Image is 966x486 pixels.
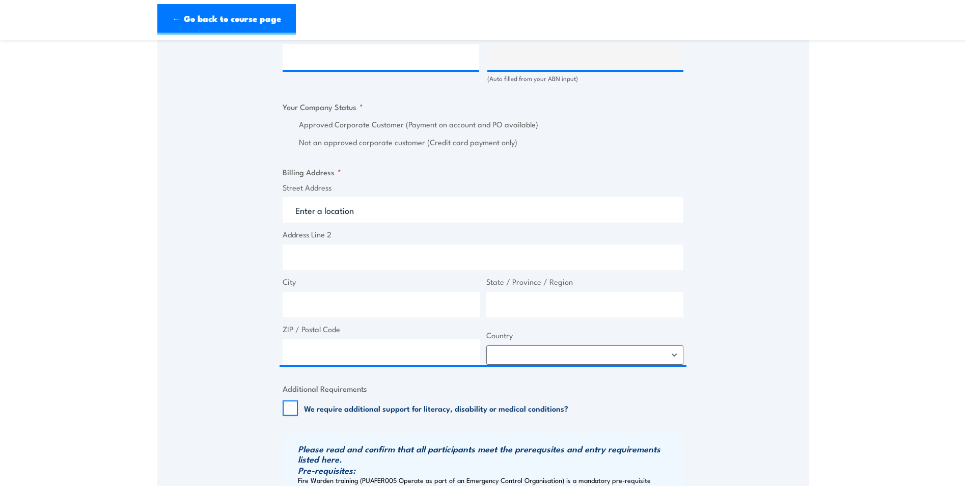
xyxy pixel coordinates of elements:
legend: Your Company Status [283,101,363,113]
label: State / Province / Region [486,276,684,288]
h3: Pre-requisites: [298,465,681,475]
label: ZIP / Postal Code [283,323,480,335]
div: (Auto filled from your ABN input) [487,74,684,84]
label: City [283,276,480,288]
h3: Please read and confirm that all participants meet the prerequsites and entry requirements listed... [298,444,681,464]
label: Approved Corporate Customer (Payment on account and PO available) [299,119,683,130]
a: ← Go back to course page [157,4,296,35]
label: We require additional support for literacy, disability or medical conditions? [304,403,568,413]
label: Country [486,330,684,341]
label: Not an approved corporate customer (Credit card payment only) [299,137,683,148]
legend: Billing Address [283,166,341,178]
input: Enter a location [283,197,683,223]
label: Street Address [283,182,683,194]
label: Address Line 2 [283,229,683,240]
legend: Additional Requirements [283,383,367,394]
